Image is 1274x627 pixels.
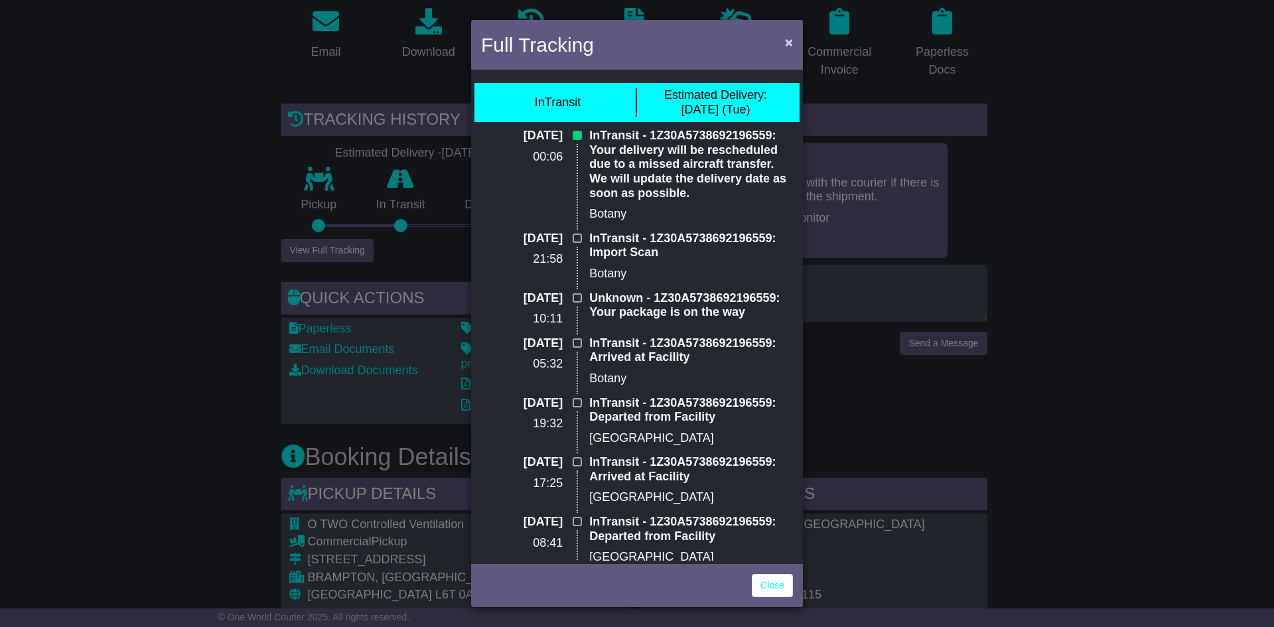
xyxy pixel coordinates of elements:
p: [DATE] [481,129,563,143]
p: 10:11 [481,312,563,326]
span: × [785,35,793,50]
p: InTransit - 1Z30A5738692196559: Departed from Facility [589,396,793,425]
a: Close [752,574,793,597]
p: Botany [589,372,793,386]
p: [DATE] [481,396,563,411]
p: Unknown - 1Z30A5738692196559: Your package is on the way [589,291,793,320]
p: InTransit - 1Z30A5738692196559: Arrived at Facility [589,336,793,365]
h4: Full Tracking [481,30,594,60]
p: 17:25 [481,476,563,491]
div: InTransit [535,96,581,110]
p: [DATE] [481,336,563,351]
p: Botany [589,207,793,222]
p: [GEOGRAPHIC_DATA] [589,550,793,565]
div: [DATE] (Tue) [664,88,767,117]
p: [GEOGRAPHIC_DATA] [589,431,793,446]
p: InTransit - 1Z30A5738692196559: Departed from Facility [589,515,793,543]
button: Close [778,29,800,56]
p: [DATE] [481,515,563,529]
p: InTransit - 1Z30A5738692196559: Your delivery will be rescheduled due to a missed aircraft transf... [589,129,793,200]
p: [DATE] [481,291,563,306]
p: 21:58 [481,252,563,267]
p: 19:32 [481,417,563,431]
p: Botany [589,267,793,281]
p: InTransit - 1Z30A5738692196559: Arrived at Facility [589,455,793,484]
p: [GEOGRAPHIC_DATA] [589,490,793,505]
p: [DATE] [481,232,563,246]
p: InTransit - 1Z30A5738692196559: Import Scan [589,232,793,260]
span: Estimated Delivery: [664,88,767,102]
p: 05:32 [481,357,563,372]
p: [DATE] [481,455,563,470]
p: 00:06 [481,150,563,165]
p: 08:41 [481,536,563,551]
